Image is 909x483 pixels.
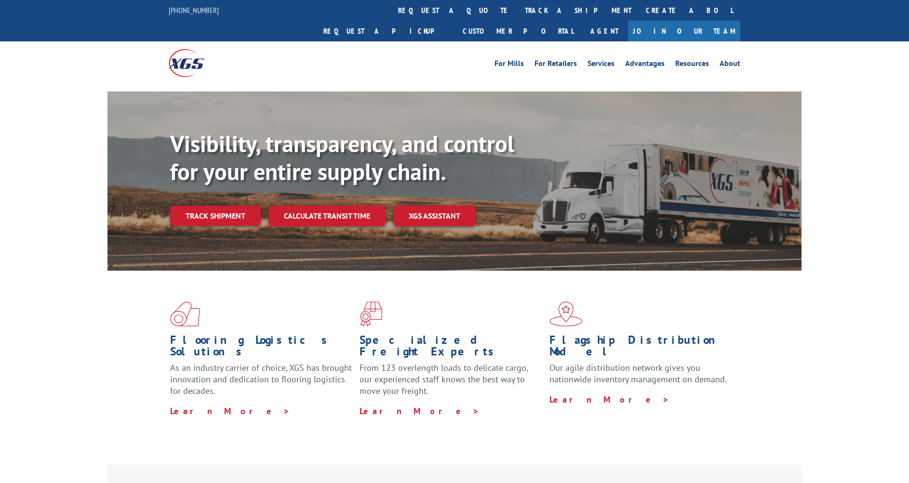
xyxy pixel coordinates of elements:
[549,334,732,362] h1: Flagship Distribution Model
[588,60,615,70] a: Services
[170,206,261,226] a: Track shipment
[549,394,669,405] a: Learn More >
[360,405,480,417] a: Learn More >
[316,21,455,41] a: Request a pickup
[170,301,200,326] img: xgs-icon-total-supply-chain-intelligence-red
[535,60,577,70] a: For Retailers
[720,60,740,70] a: About
[625,60,665,70] a: Advantages
[170,129,514,186] b: Visibility, transparency, and control for your entire supply chain.
[170,405,290,417] a: Learn More >
[549,362,727,385] span: Our agile distribution network gives you nationwide inventory management on demand.
[268,206,386,226] a: Calculate transit time
[455,21,581,41] a: Customer Portal
[581,21,628,41] a: Agent
[360,334,542,362] h1: Specialized Freight Experts
[549,301,583,326] img: xgs-icon-flagship-distribution-model-red
[360,301,382,326] img: xgs-icon-focused-on-flooring-red
[360,362,542,405] p: From 123 overlength loads to delicate cargo, our experienced staff knows the best way to move you...
[628,21,740,41] a: Join Our Team
[170,362,352,396] span: As an industry carrier of choice, XGS has brought innovation and dedication to flooring logistics...
[170,334,352,362] h1: Flooring Logistics Solutions
[169,5,219,15] a: [PHONE_NUMBER]
[675,60,709,70] a: Resources
[495,60,524,70] a: For Mills
[393,206,476,226] a: XGS ASSISTANT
